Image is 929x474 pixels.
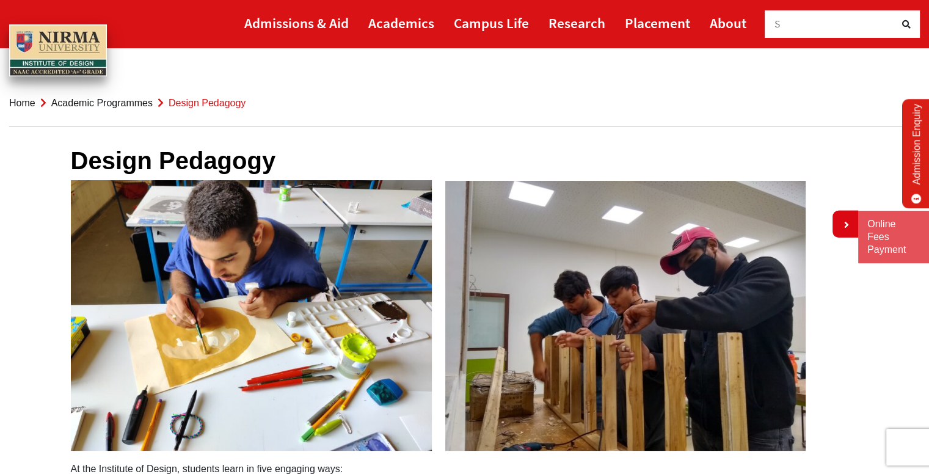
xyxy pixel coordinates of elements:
[867,218,920,256] a: Online Fees Payment
[71,180,432,451] img: Design-Pedagogy-1-1024x768
[774,17,781,31] span: S
[169,98,246,108] span: Design Pedagogy
[9,24,107,77] img: main_logo
[445,181,806,451] img: Design-Pedagogy-2-1024x768
[454,9,529,37] a: Campus Life
[51,98,153,108] a: Academic Programmes
[625,9,690,37] a: Placement
[548,9,605,37] a: Research
[71,146,859,175] h1: Design Pedagogy
[9,79,920,127] nav: breadcrumb
[244,9,349,37] a: Admissions & Aid
[368,9,434,37] a: Academics
[710,9,746,37] a: About
[9,98,35,108] a: Home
